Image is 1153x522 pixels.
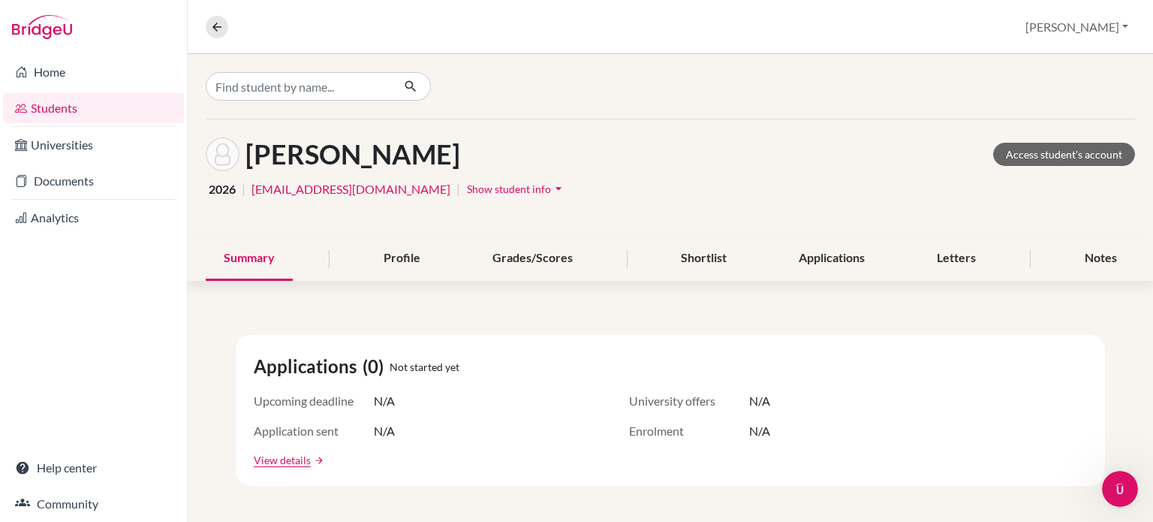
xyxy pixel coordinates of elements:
a: Students [3,93,184,123]
a: Community [3,489,184,519]
h1: [PERSON_NAME] [245,138,460,170]
a: Help center [3,453,184,483]
div: Summary [206,237,293,281]
span: | [456,180,460,198]
button: [PERSON_NAME] [1019,13,1135,41]
span: N/A [374,392,395,410]
span: (0) [363,353,390,380]
span: | [242,180,245,198]
a: Home [3,57,184,87]
span: N/A [749,392,770,410]
div: Notes [1067,237,1135,281]
span: Not started yet [390,359,459,375]
div: Applications [781,237,883,281]
img: EunBin Lee's avatar [206,137,239,171]
a: View details [254,452,311,468]
span: University offers [629,392,749,410]
a: Access student's account [993,143,1135,166]
span: Applications [254,353,363,380]
a: [EMAIL_ADDRESS][DOMAIN_NAME] [251,180,450,198]
a: Documents [3,166,184,196]
a: arrow_forward [311,455,324,466]
div: Shortlist [663,237,745,281]
div: Letters [919,237,994,281]
img: Bridge-U [12,15,72,39]
span: Upcoming deadline [254,392,374,410]
a: Universities [3,130,184,160]
button: Show student infoarrow_drop_down [466,177,567,201]
input: Find student by name... [206,72,392,101]
span: Enrolment [629,422,749,440]
span: N/A [749,422,770,440]
span: N/A [374,422,395,440]
span: 2026 [209,180,236,198]
span: Application sent [254,422,374,440]
div: Grades/Scores [474,237,591,281]
a: Analytics [3,203,184,233]
i: arrow_drop_down [551,181,566,196]
span: Show student info [467,183,551,195]
iframe: Intercom live chat [1102,471,1138,507]
div: Profile [366,237,438,281]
